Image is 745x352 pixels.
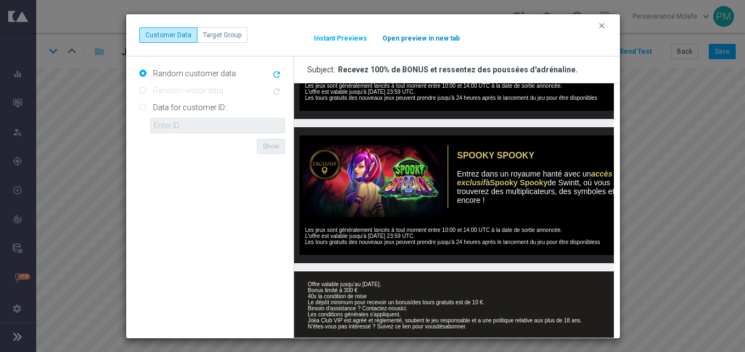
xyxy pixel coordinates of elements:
[597,21,606,30] i: clear
[150,103,227,112] label: Data for customer ID:
[382,34,460,43] button: Open preview in new tab
[597,21,609,31] button: clear
[307,65,338,75] span: Subject:
[139,27,247,43] div: ...
[160,62,346,124] td: Entrez dans un royaume hanté avec un à de Swintt, où vous trouverez des multiplicateurs, des symb...
[106,222,111,228] a: ici
[150,69,236,78] label: Random customer data
[196,95,253,104] strong: Spooky Spooky
[139,27,197,43] button: Customer Data
[163,67,240,77] strong: SPOOKY SPOOKY
[338,65,578,75] span: Recevez 100% de BONUS et ressentez des poussées d'adrénaline.
[270,69,285,82] button: refresh
[150,118,285,133] input: Enter ID
[163,86,318,104] strong: accès exclusif
[143,240,171,246] a: désabonner
[14,198,343,246] td: Offre valable jusqu’au [DATE]. Bonus limité à 300 € 40x la condition de mise Le dépôt minimum pou...
[272,70,281,80] i: refresh
[150,86,223,95] label: Random visitor data
[197,27,247,43] button: Target Group
[5,144,351,162] td: Les jeux sont généralement lancés à tout moment entre 10:00 et 14:00 UTC à la date de sortie anno...
[257,139,285,154] button: Show
[313,34,368,43] button: Instant Previews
